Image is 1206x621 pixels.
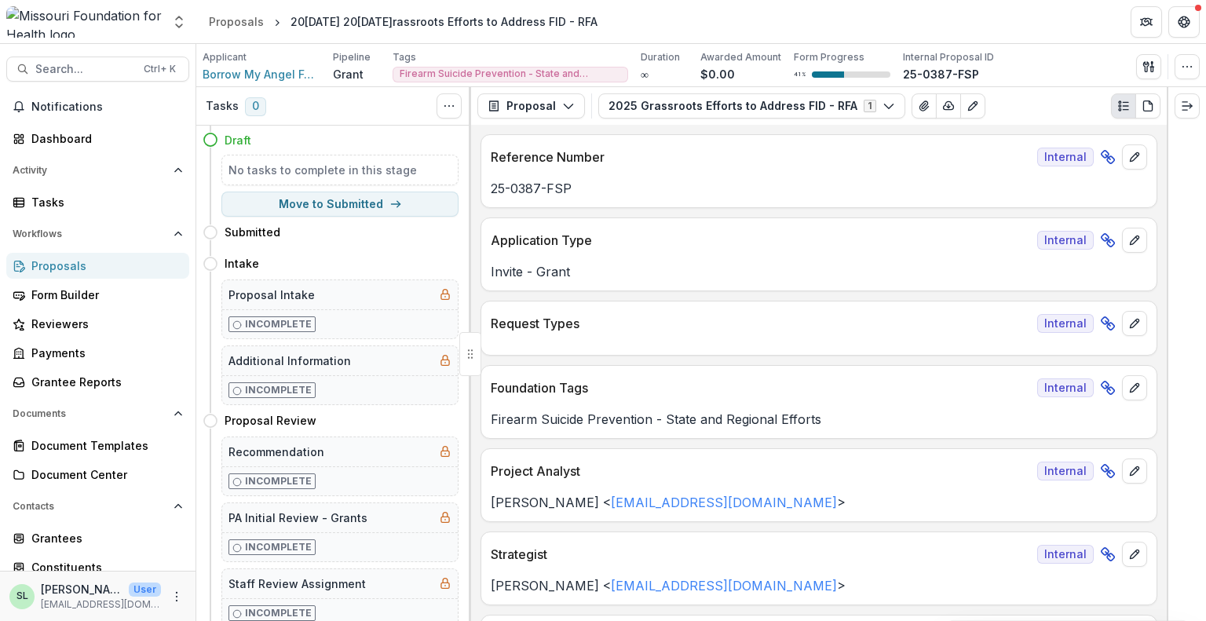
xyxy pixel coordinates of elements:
button: edit [1122,144,1147,170]
span: Internal [1037,378,1094,397]
p: 25-0387-FSP [903,66,979,82]
button: edit [1122,458,1147,484]
p: Awarded Amount [700,50,781,64]
h5: Recommendation [228,444,324,460]
button: Expand right [1175,93,1200,119]
h5: Proposal Intake [228,287,315,303]
button: 2025 Grassroots Efforts to Address FID - RFA1 [598,93,905,119]
h5: No tasks to complete in this stage [228,162,451,178]
span: Workflows [13,228,167,239]
p: Tags [393,50,416,64]
a: Proposals [6,253,189,279]
button: PDF view [1135,93,1160,119]
button: edit [1122,228,1147,253]
h4: Proposal Review [225,412,316,429]
button: Edit as form [960,93,985,119]
div: Reviewers [31,316,177,332]
button: edit [1122,542,1147,567]
div: Grantees [31,530,177,546]
a: [EMAIL_ADDRESS][DOMAIN_NAME] [611,495,837,510]
p: Pipeline [333,50,371,64]
a: Document Center [6,462,189,488]
p: Strategist [491,545,1031,564]
p: Incomplete [245,474,312,488]
div: Form Builder [31,287,177,303]
p: 25-0387-FSP [491,179,1147,198]
a: Constituents [6,554,189,580]
button: Open Activity [6,158,189,183]
button: Plaintext view [1111,93,1136,119]
p: Internal Proposal ID [903,50,994,64]
h3: Tasks [206,100,239,113]
p: Applicant [203,50,247,64]
button: Toggle View Cancelled Tasks [437,93,462,119]
p: Incomplete [245,540,312,554]
div: Payments [31,345,177,361]
div: Proposals [31,258,177,274]
button: Get Help [1168,6,1200,38]
a: [EMAIL_ADDRESS][DOMAIN_NAME] [611,578,837,594]
button: More [167,587,186,606]
a: Grantee Reports [6,369,189,395]
div: Grantee Reports [31,374,177,390]
button: Search... [6,57,189,82]
span: Activity [13,165,167,176]
div: 20[DATE] 20[DATE]rassroots Efforts to Address FID - RFA [291,13,598,30]
div: Document Templates [31,437,177,454]
span: Notifications [31,100,183,114]
p: [EMAIL_ADDRESS][DOMAIN_NAME] [41,597,161,612]
button: edit [1122,375,1147,400]
div: Proposals [209,13,264,30]
p: [PERSON_NAME] < > [491,576,1147,595]
div: Document Center [31,466,177,483]
h4: Intake [225,255,259,272]
a: Grantees [6,525,189,551]
button: View Attached Files [912,93,937,119]
a: Reviewers [6,311,189,337]
img: Missouri Foundation for Health logo [6,6,162,38]
p: Incomplete [245,606,312,620]
p: ∞ [641,66,649,82]
button: Open Workflows [6,221,189,247]
p: 41 % [794,69,806,80]
p: Foundation Tags [491,378,1031,397]
h5: Staff Review Assignment [228,575,366,592]
p: User [129,583,161,597]
p: Incomplete [245,317,312,331]
div: Dashboard [31,130,177,147]
a: Document Templates [6,433,189,458]
span: Internal [1037,314,1094,333]
p: [PERSON_NAME] [41,581,122,597]
p: Grant [333,66,364,82]
span: Internal [1037,148,1094,166]
a: Borrow My Angel Foundation [203,66,320,82]
span: 0 [245,97,266,116]
h4: Draft [225,132,251,148]
h4: Submitted [225,224,280,240]
button: Open Contacts [6,494,189,519]
a: Form Builder [6,282,189,308]
div: Constituents [31,559,177,575]
p: Invite - Grant [491,262,1147,281]
p: Project Analyst [491,462,1031,480]
nav: breadcrumb [203,10,604,33]
div: Tasks [31,194,177,210]
p: Application Type [491,231,1031,250]
a: Tasks [6,189,189,215]
span: Internal [1037,231,1094,250]
span: Search... [35,63,134,76]
span: Documents [13,408,167,419]
button: Open entity switcher [168,6,190,38]
button: Notifications [6,94,189,119]
p: Request Types [491,314,1031,333]
button: Move to Submitted [221,192,459,217]
p: Firearm Suicide Prevention - State and Regional Efforts [491,410,1147,429]
span: Internal [1037,545,1094,564]
p: Form Progress [794,50,864,64]
span: Contacts [13,501,167,512]
h5: PA Initial Review - Grants [228,510,367,526]
button: Proposal [477,93,585,119]
a: Proposals [203,10,270,33]
button: Partners [1131,6,1162,38]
